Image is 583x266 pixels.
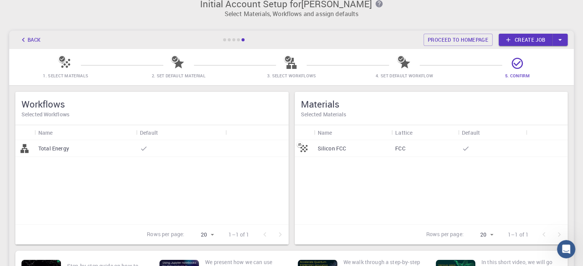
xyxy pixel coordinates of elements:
[15,5,43,12] span: Support
[21,98,282,110] h5: Workflows
[15,34,44,46] button: Back
[43,73,88,78] span: 1. Select Materials
[467,229,496,240] div: 20
[152,73,205,78] span: 2. Set Default Material
[267,73,316,78] span: 3. Select Workflows
[147,230,184,239] p: Rows per page:
[458,125,526,140] div: Default
[34,125,136,140] div: Name
[332,126,344,139] button: Sort
[412,126,425,139] button: Sort
[158,126,170,139] button: Sort
[301,110,562,119] h6: Selected Materials
[395,145,405,152] p: FCC
[508,231,529,238] p: 1–1 of 1
[499,34,552,46] a: Create job
[301,98,562,110] h5: Materials
[314,125,392,140] div: Name
[391,125,458,140] div: Lattice
[295,125,314,140] div: Icon
[38,145,69,152] p: Total Energy
[426,230,464,239] p: Rows per page:
[505,73,530,78] span: 5. Confirm
[480,126,492,139] button: Sort
[38,125,53,140] div: Name
[557,240,575,258] iframe: Intercom live chat
[53,126,65,139] button: Sort
[136,125,225,140] div: Default
[21,110,282,119] h6: Selected Workflows
[228,231,249,238] p: 1–1 of 1
[424,34,493,46] a: Proceed to homepage
[376,73,433,78] span: 4. Set Default Workflow
[395,125,412,140] div: Lattice
[318,125,332,140] div: Name
[318,145,347,152] p: Silicon FCC
[187,229,216,240] div: 20
[462,125,480,140] div: Default
[140,125,158,140] div: Default
[15,125,34,140] div: Icon
[14,9,569,18] p: Select Materials, Workflows and assign defaults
